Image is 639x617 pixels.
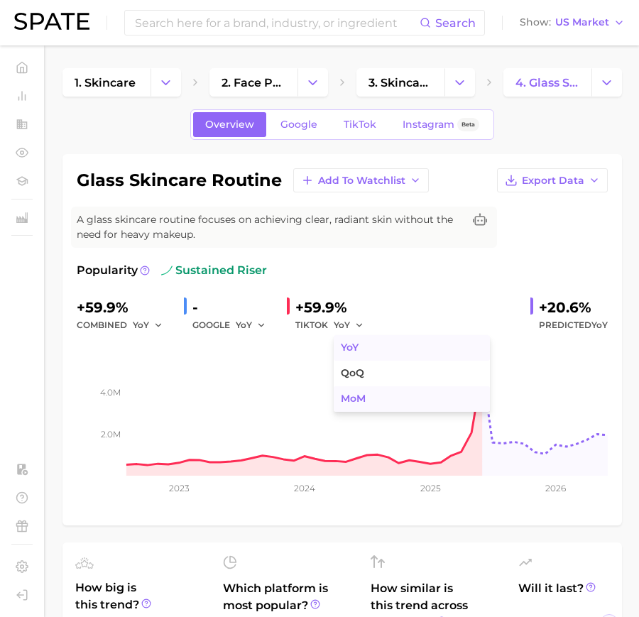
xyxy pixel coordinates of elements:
[390,112,491,137] a: InstagramBeta
[295,317,373,334] div: TIKTOK
[77,212,463,242] span: A glass skincare routine focuses on achieving clear, radiant skin without the need for heavy makeup.
[133,11,420,35] input: Search here for a brand, industry, or ingredient
[14,13,89,30] img: SPATE
[192,317,275,334] div: GOOGLE
[341,342,359,354] span: YoY
[461,119,475,131] span: Beta
[522,175,584,187] span: Export Data
[133,319,149,331] span: YoY
[591,68,622,97] button: Change Category
[169,483,190,493] tspan: 2023
[334,319,350,331] span: YoY
[318,175,405,187] span: Add to Watchlist
[539,317,608,334] span: Predicted
[591,320,608,330] span: YoY
[341,393,366,405] span: MoM
[268,112,329,137] a: Google
[209,68,297,97] a: 2. face products
[545,483,566,493] tspan: 2026
[205,119,254,131] span: Overview
[236,317,266,334] button: YoY
[555,18,609,26] span: US Market
[503,68,591,97] a: 4. glass skincare routine
[332,112,388,137] a: TikTok
[236,319,252,331] span: YoY
[520,18,551,26] span: Show
[77,262,138,279] span: Popularity
[280,119,317,131] span: Google
[516,13,628,32] button: ShowUS Market
[420,483,441,493] tspan: 2025
[294,483,315,493] tspan: 2024
[334,317,364,334] button: YoY
[444,68,475,97] button: Change Category
[341,367,364,379] span: QoQ
[539,296,608,319] div: +20.6%
[133,317,163,334] button: YoY
[435,16,476,30] span: Search
[11,584,33,606] a: Log out. Currently logged in with e-mail molly.masi@smallgirlspr.com.
[161,265,173,276] img: sustained riser
[77,296,173,319] div: +59.9%
[192,296,275,319] div: -
[368,76,432,89] span: 3. skincare routines
[161,262,267,279] span: sustained riser
[151,68,181,97] button: Change Category
[334,335,490,412] ul: YoY
[344,119,376,131] span: TikTok
[77,317,173,334] div: combined
[75,76,136,89] span: 1. skincare
[77,172,282,189] h1: glass skincare routine
[356,68,444,97] a: 3. skincare routines
[293,168,429,192] button: Add to Watchlist
[193,112,266,137] a: Overview
[222,76,285,89] span: 2. face products
[62,68,151,97] a: 1. skincare
[75,579,206,614] span: How big is this trend?
[295,296,373,319] div: +59.9%
[403,119,454,131] span: Instagram
[297,68,328,97] button: Change Category
[515,76,579,89] span: 4. glass skincare routine
[497,168,608,192] button: Export Data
